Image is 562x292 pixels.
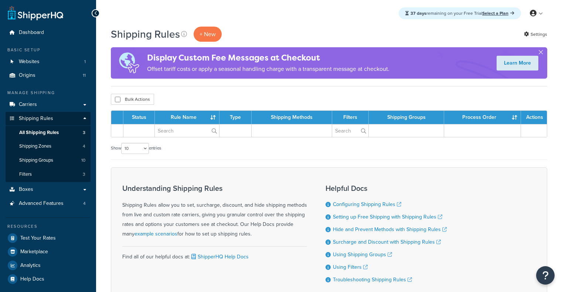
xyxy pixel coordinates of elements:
[6,55,91,69] li: Websites
[399,7,521,19] div: remaining on your Free Trial
[147,52,389,64] h4: Display Custom Fee Messages at Checkout
[333,251,392,258] a: Using Shipping Groups
[6,47,91,53] div: Basic Setup
[122,184,307,239] div: Shipping Rules allow you to set, surcharge, discount, and hide shipping methods from live and cus...
[497,56,538,71] a: Learn More
[6,272,91,286] a: Help Docs
[6,154,91,167] li: Shipping Groups
[155,124,219,137] input: Search
[6,69,91,82] a: Origins 11
[482,10,514,17] a: Select a Plan
[147,64,389,74] p: Offset tariff costs or apply a seasonal handling charge with a transparent message at checkout.
[6,197,91,210] a: Advanced Features 4
[6,140,91,153] li: Shipping Zones
[6,112,91,182] li: Shipping Rules
[524,29,547,39] a: Settings
[20,235,56,241] span: Test Your Rates
[19,186,33,193] span: Boxes
[6,126,91,140] li: All Shipping Rules
[111,27,180,41] h1: Shipping Rules
[6,55,91,69] a: Websites 1
[194,27,222,42] p: + New
[6,259,91,272] a: Analytics
[333,213,442,221] a: Setting up Free Shipping with Shipping Rules
[6,223,91,230] div: Resources
[134,230,177,238] a: example scenarios
[111,94,154,105] button: Bulk Actions
[536,266,555,285] button: Open Resource Center
[122,184,307,192] h3: Understanding Shipping Rules
[83,200,86,207] span: 4
[6,197,91,210] li: Advanced Features
[111,143,161,154] label: Show entries
[6,154,91,167] a: Shipping Groups 10
[83,171,85,178] span: 3
[6,112,91,126] a: Shipping Rules
[6,90,91,96] div: Manage Shipping
[20,262,41,269] span: Analytics
[123,111,155,124] th: Status
[19,116,53,122] span: Shipping Rules
[6,183,91,196] a: Boxes
[19,157,53,164] span: Shipping Groups
[333,226,447,233] a: Hide and Prevent Methods with Shipping Rules
[6,126,91,140] a: All Shipping Rules 3
[121,143,149,154] select: Showentries
[84,59,86,65] span: 1
[19,102,37,108] span: Carriers
[20,249,48,255] span: Marketplace
[155,111,219,124] th: Rule Name
[333,263,368,271] a: Using Filters
[20,276,44,282] span: Help Docs
[369,111,444,124] th: Shipping Groups
[6,26,91,39] a: Dashboard
[81,157,85,164] span: 10
[219,111,252,124] th: Type
[333,200,401,208] a: Configuring Shipping Rules
[8,6,63,20] a: ShipperHQ Home
[411,10,426,17] strong: 37 days
[333,238,441,246] a: Surcharge and Discount with Shipping Rules
[19,59,40,65] span: Websites
[19,143,51,150] span: Shipping Zones
[252,111,332,124] th: Shipping Methods
[19,30,44,36] span: Dashboard
[444,111,521,124] th: Process Order
[6,168,91,181] a: Filters 3
[83,72,86,79] span: 11
[333,276,412,284] a: Troubleshooting Shipping Rules
[83,143,85,150] span: 4
[332,111,369,124] th: Filters
[6,69,91,82] li: Origins
[19,130,59,136] span: All Shipping Rules
[6,98,91,111] a: Carriers
[83,130,85,136] span: 3
[326,184,447,192] h3: Helpful Docs
[332,124,369,137] input: Search
[521,111,547,124] th: Actions
[6,245,91,258] a: Marketplace
[6,231,91,245] a: Test Your Rates
[122,246,307,262] div: Find all of our helpful docs at:
[6,140,91,153] a: Shipping Zones 4
[111,47,147,79] img: duties-banner-06bc72dcb5fe05cb3f9472aba00be2ae8eb53ab6f0d8bb03d382ba314ac3c341.png
[19,171,32,178] span: Filters
[190,253,249,261] a: ShipperHQ Help Docs
[19,200,64,207] span: Advanced Features
[19,72,35,79] span: Origins
[6,168,91,181] li: Filters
